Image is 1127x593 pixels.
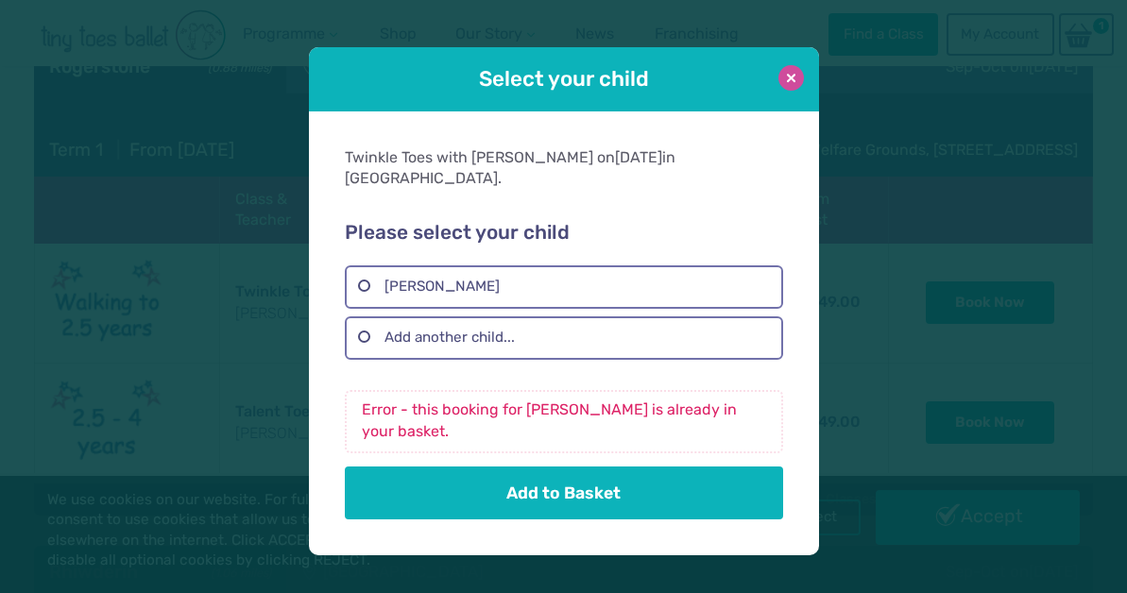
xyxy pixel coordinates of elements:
[345,221,783,246] h2: Please select your child
[345,390,783,452] p: Error - this booking for [PERSON_NAME] is already in your basket.
[615,148,662,166] span: [DATE]
[362,64,766,93] h1: Select your child
[345,147,783,190] div: Twinkle Toes with [PERSON_NAME] on in [GEOGRAPHIC_DATA].
[345,316,783,360] label: Add another child...
[345,265,783,309] label: [PERSON_NAME]
[345,466,783,519] button: Add to Basket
